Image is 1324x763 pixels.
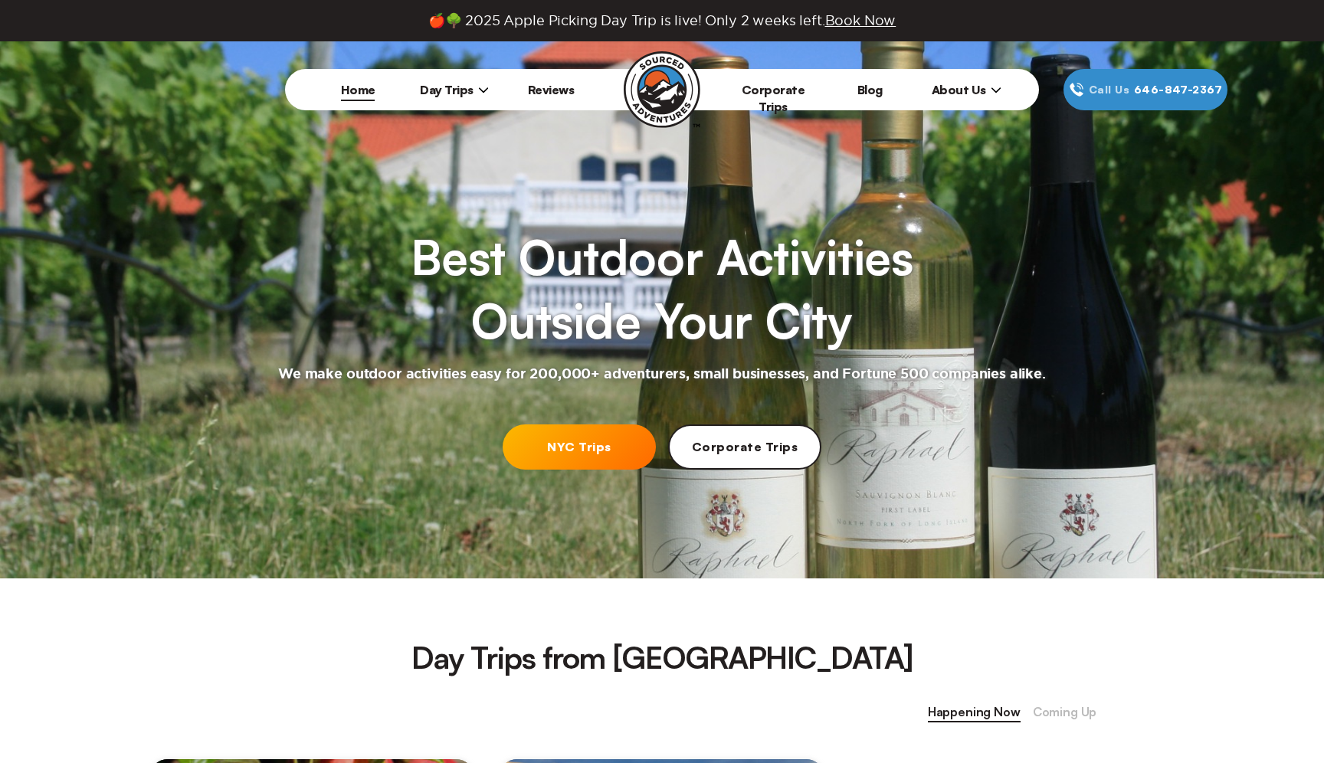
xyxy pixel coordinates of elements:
[503,424,656,470] a: NYC Trips
[624,51,700,128] img: Sourced Adventures company logo
[528,82,575,97] a: Reviews
[932,82,1001,97] span: About Us
[668,424,821,470] a: Corporate Trips
[411,225,913,353] h1: Best Outdoor Activities Outside Your City
[1134,81,1222,98] span: 646‍-847‍-2367
[341,82,375,97] a: Home
[1084,81,1134,98] span: Call Us
[428,12,896,29] span: 🍎🌳 2025 Apple Picking Day Trip is live! Only 2 weeks left.
[420,82,489,97] span: Day Trips
[1063,69,1227,110] a: Call Us646‍-847‍-2367
[857,82,883,97] a: Blog
[825,13,896,28] span: Book Now
[278,365,1046,384] h2: We make outdoor activities easy for 200,000+ adventurers, small businesses, and Fortune 500 compa...
[742,82,805,114] a: Corporate Trips
[928,702,1021,722] span: Happening Now
[1033,702,1097,722] span: Coming Up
